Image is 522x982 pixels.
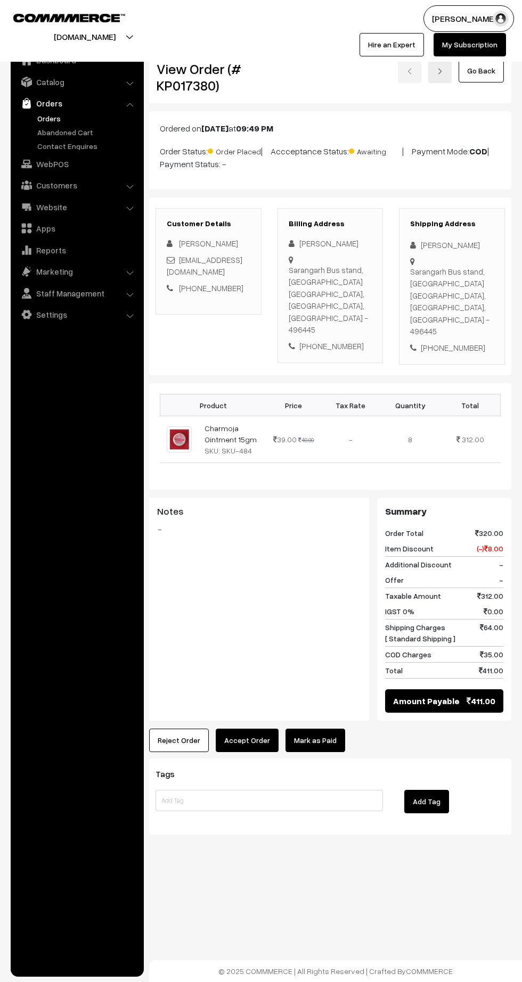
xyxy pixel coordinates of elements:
[484,606,503,617] span: 0.00
[216,729,279,752] button: Accept Order
[205,424,257,444] a: Charmoja Ointment 15gm
[480,649,503,660] span: 35.00
[408,435,412,444] span: 8
[13,284,140,303] a: Staff Management
[156,769,187,779] span: Tags
[349,143,402,157] span: Awaiting
[13,14,125,22] img: COMMMERCE
[385,574,404,585] span: Offer
[289,219,372,228] h3: Billing Address
[160,394,267,416] th: Product
[205,445,260,456] div: SKU: SKU-484
[385,590,441,601] span: Taxable Amount
[385,506,503,517] h3: Summary
[462,435,484,444] span: 312.00
[17,23,153,50] button: [DOMAIN_NAME]
[13,197,140,217] a: Website
[423,5,514,32] button: [PERSON_NAME]
[13,305,140,324] a: Settings
[179,238,238,248] span: [PERSON_NAME]
[179,283,243,293] a: [PHONE_NUMBER]
[160,143,501,170] p: Order Status: | Accceptance Status: | Payment Mode: | Payment Status: -
[13,219,140,238] a: Apps
[13,11,107,23] a: COMMMERCE
[459,59,504,82] a: Go Back
[410,266,494,337] div: Sarangarh Bus stand, [GEOGRAPHIC_DATA] [GEOGRAPHIC_DATA], [GEOGRAPHIC_DATA], [GEOGRAPHIC_DATA] - ...
[289,340,372,352] div: [PHONE_NUMBER]
[13,154,140,174] a: WebPOS
[467,695,495,707] span: 411.00
[437,68,443,75] img: right-arrow.png
[289,264,372,336] div: Sarangarh Bus stand, [GEOGRAPHIC_DATA] [GEOGRAPHIC_DATA], [GEOGRAPHIC_DATA], [GEOGRAPHIC_DATA] - ...
[410,219,494,228] h3: Shipping Address
[385,543,434,554] span: Item Discount
[321,416,380,463] td: -
[385,606,414,617] span: IGST 0%
[493,11,509,27] img: user
[273,435,297,444] span: 39.00
[380,394,440,416] th: Quantity
[160,122,501,135] p: Ordered on at
[167,255,242,277] a: [EMAIL_ADDRESS][DOMAIN_NAME]
[385,527,423,539] span: Order Total
[385,665,403,676] span: Total
[298,436,314,443] strike: 40.00
[13,72,140,92] a: Catalog
[385,622,455,644] span: Shipping Charges [ Standard Shipping ]
[35,141,140,152] a: Contact Enquires
[499,559,503,570] span: -
[475,527,503,539] span: 320.00
[35,127,140,138] a: Abandoned Cart
[469,146,487,156] b: COD
[410,342,494,354] div: [PHONE_NUMBER]
[157,506,361,517] h3: Notes
[480,622,503,644] span: 64.00
[167,219,250,228] h3: Customer Details
[286,729,345,752] a: Mark as Paid
[201,123,229,134] b: [DATE]
[499,574,503,585] span: -
[35,113,140,124] a: Orders
[289,237,372,250] div: [PERSON_NAME]
[404,790,449,813] button: Add Tag
[167,426,192,452] img: CHARMOJA.jpg
[406,967,453,976] a: COMMMERCE
[13,241,140,260] a: Reports
[13,94,140,113] a: Orders
[477,543,503,554] span: (-) 8.00
[393,695,460,707] span: Amount Payable
[477,590,503,601] span: 312.00
[13,262,140,281] a: Marketing
[360,33,424,56] a: Hire an Expert
[267,394,321,416] th: Price
[13,176,140,195] a: Customers
[208,143,261,157] span: Order Placed
[479,665,503,676] span: 411.00
[236,123,273,134] b: 09:49 PM
[157,61,262,94] h2: View Order (# KP017380)
[440,394,500,416] th: Total
[149,729,209,752] button: Reject Order
[156,790,383,811] input: Add Tag
[149,960,522,982] footer: © 2025 COMMMERCE | All Rights Reserved | Crafted By
[410,239,494,251] div: [PERSON_NAME]
[385,559,452,570] span: Additional Discount
[434,33,506,56] a: My Subscription
[385,649,431,660] span: COD Charges
[321,394,380,416] th: Tax Rate
[157,523,361,535] blockquote: -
